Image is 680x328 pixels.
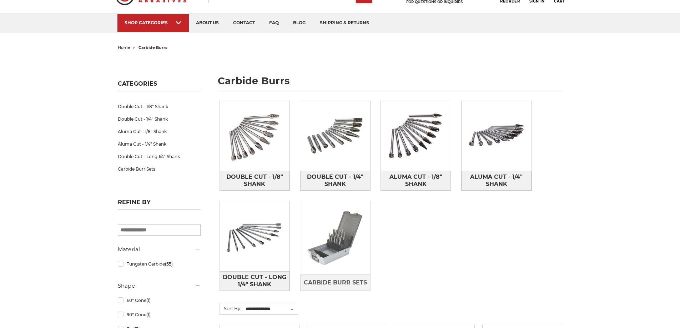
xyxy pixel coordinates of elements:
[118,294,201,307] a: 60° Cone
[300,203,370,273] img: Carbide Burr Sets
[220,171,290,191] a: Double Cut - 1/8" Shank
[304,277,367,289] span: Carbide Burr Sets
[118,163,201,175] a: Carbide Burr Sets
[300,101,370,171] img: Double Cut - 1/4" Shank
[218,76,563,91] h1: carbide burrs
[189,14,226,32] a: about us
[125,20,182,25] div: SHOP CATEGORIES
[118,245,201,254] h5: Material
[226,14,262,32] a: contact
[286,14,313,32] a: blog
[118,100,201,113] a: Double Cut - 1/8" Shank
[220,201,290,271] img: Double Cut - Long 1/4" Shank
[301,171,370,190] span: Double Cut - 1/4" Shank
[300,171,370,191] a: Double Cut - 1/4" Shank
[146,298,151,303] span: (1)
[262,14,286,32] a: faq
[381,171,450,190] span: Aluma Cut - 1/8" Shank
[118,113,201,125] a: Double Cut - 1/4" Shank
[245,304,298,314] select: Sort By:
[220,271,290,291] a: Double Cut - Long 1/4" Shank
[462,171,531,190] span: Aluma Cut - 1/4" Shank
[118,80,201,91] h5: Categories
[462,171,532,191] a: Aluma Cut - 1/4" Shank
[220,271,289,291] span: Double Cut - Long 1/4" Shank
[220,101,290,171] img: Double Cut - 1/8" Shank
[146,312,151,317] span: (1)
[118,150,201,163] a: Double Cut - Long 1/4" Shank
[220,303,241,314] label: Sort By:
[118,308,201,321] a: 90° Cone
[118,258,201,270] a: Tungsten Carbide
[462,101,532,171] img: Aluma Cut - 1/4" Shank
[118,138,201,150] a: Aluma Cut - 1/4" Shank
[313,14,376,32] a: shipping & returns
[118,125,201,138] a: Aluma Cut - 1/8" Shank
[220,171,289,190] span: Double Cut - 1/8" Shank
[118,199,201,210] h5: Refine by
[300,274,370,291] a: Carbide Burr Sets
[138,45,167,50] span: carbide burrs
[165,261,173,267] span: (55)
[381,171,451,191] a: Aluma Cut - 1/8" Shank
[118,282,201,290] h5: Shape
[118,45,130,50] a: home
[381,101,451,171] img: Aluma Cut - 1/8" Shank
